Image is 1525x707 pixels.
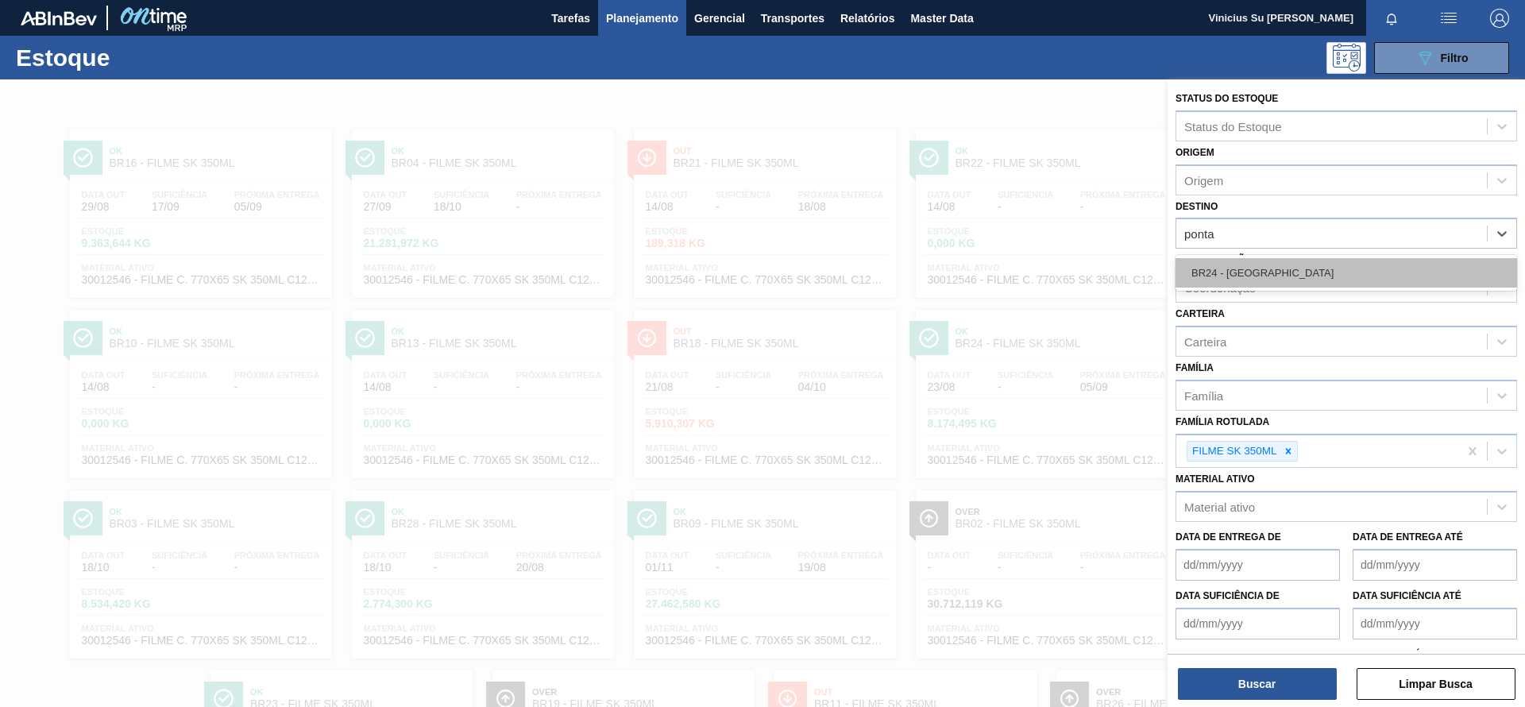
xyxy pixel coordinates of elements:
[1184,388,1223,402] div: Família
[1490,9,1509,28] img: Logout
[1439,9,1458,28] img: userActions
[1187,442,1280,462] div: FILME SK 350ML
[1353,590,1461,601] label: Data suficiência até
[1176,254,1253,265] label: Coordenação
[761,9,824,28] span: Transportes
[1353,649,1421,660] label: Data out até
[1353,531,1463,543] label: Data de Entrega até
[1176,531,1281,543] label: Data de Entrega de
[1176,201,1218,212] label: Destino
[551,9,590,28] span: Tarefas
[1353,608,1517,639] input: dd/mm/yyyy
[21,11,97,25] img: TNhmsLtSVTkK8tSr43FrP2fwEKptu5GPRR3wAAAABJRU5ErkJggg==
[694,9,745,28] span: Gerencial
[1366,7,1417,29] button: Notificações
[1176,416,1269,427] label: Família Rotulada
[1184,119,1282,133] div: Status do Estoque
[1176,258,1517,288] div: BR24 - [GEOGRAPHIC_DATA]
[1353,549,1517,581] input: dd/mm/yyyy
[1326,42,1366,74] div: Pogramando: nenhum usuário selecionado
[1176,549,1340,581] input: dd/mm/yyyy
[1184,500,1255,514] div: Material ativo
[840,9,894,28] span: Relatórios
[1176,147,1214,158] label: Origem
[1184,173,1223,187] div: Origem
[1374,42,1509,74] button: Filtro
[1176,308,1225,319] label: Carteira
[1176,649,1239,660] label: Data out de
[606,9,678,28] span: Planejamento
[1184,334,1226,348] div: Carteira
[1176,590,1280,601] label: Data suficiência de
[1176,93,1278,104] label: Status do Estoque
[1176,608,1340,639] input: dd/mm/yyyy
[910,9,973,28] span: Master Data
[1441,52,1469,64] span: Filtro
[16,48,253,67] h1: Estoque
[1176,362,1214,373] label: Família
[1176,473,1255,485] label: Material ativo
